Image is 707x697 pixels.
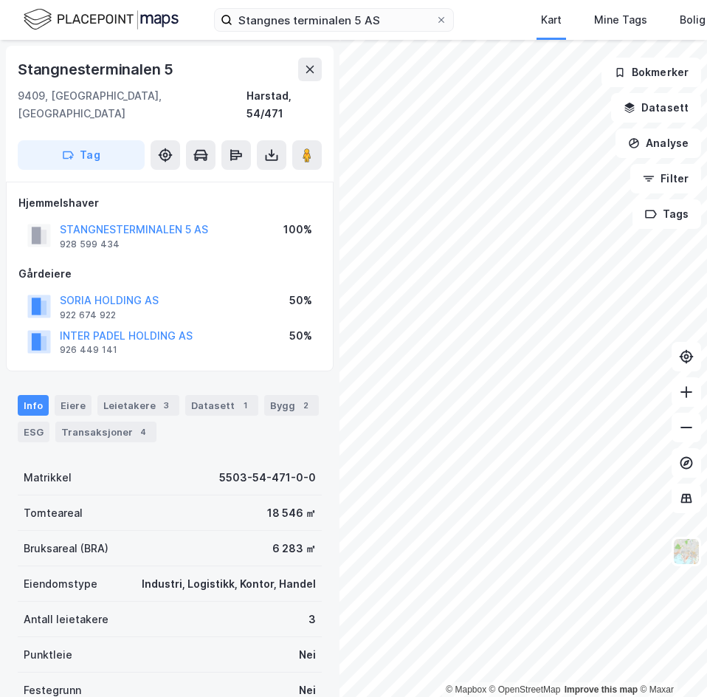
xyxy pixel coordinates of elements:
[219,469,316,487] div: 5503-54-471-0-0
[60,238,120,250] div: 928 599 434
[60,309,116,321] div: 922 674 922
[55,422,156,442] div: Transaksjoner
[680,11,706,29] div: Bolig
[18,87,246,123] div: 9409, [GEOGRAPHIC_DATA], [GEOGRAPHIC_DATA]
[97,395,179,416] div: Leietakere
[630,164,701,193] button: Filter
[159,398,173,413] div: 3
[633,626,707,697] iframe: Chat Widget
[272,540,316,557] div: 6 283 ㎡
[24,575,97,593] div: Eiendomstype
[299,646,316,664] div: Nei
[24,7,179,32] img: logo.f888ab2527a4732fd821a326f86c7f29.svg
[615,128,701,158] button: Analyse
[289,292,312,309] div: 50%
[18,140,145,170] button: Tag
[565,684,638,695] a: Improve this map
[18,395,49,416] div: Info
[283,221,312,238] div: 100%
[24,504,83,522] div: Tomteareal
[18,422,49,442] div: ESG
[264,395,319,416] div: Bygg
[24,469,72,487] div: Matrikkel
[289,327,312,345] div: 50%
[60,344,117,356] div: 926 449 141
[24,646,72,664] div: Punktleie
[601,58,701,87] button: Bokmerker
[185,395,258,416] div: Datasett
[672,538,700,566] img: Z
[238,398,252,413] div: 1
[246,87,322,123] div: Harstad, 54/471
[18,265,321,283] div: Gårdeiere
[594,11,647,29] div: Mine Tags
[632,199,701,229] button: Tags
[18,194,321,212] div: Hjemmelshaver
[298,398,313,413] div: 2
[611,93,701,123] button: Datasett
[55,395,92,416] div: Eiere
[489,684,561,695] a: OpenStreetMap
[142,575,316,593] div: Industri, Logistikk, Kontor, Handel
[24,611,108,628] div: Antall leietakere
[136,425,151,439] div: 4
[267,504,316,522] div: 18 546 ㎡
[18,58,176,81] div: Stangnesterminalen 5
[232,9,435,31] input: Søk på adresse, matrikkel, gårdeiere, leietakere eller personer
[541,11,562,29] div: Kart
[446,684,486,695] a: Mapbox
[24,540,108,557] div: Bruksareal (BRA)
[308,611,316,628] div: 3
